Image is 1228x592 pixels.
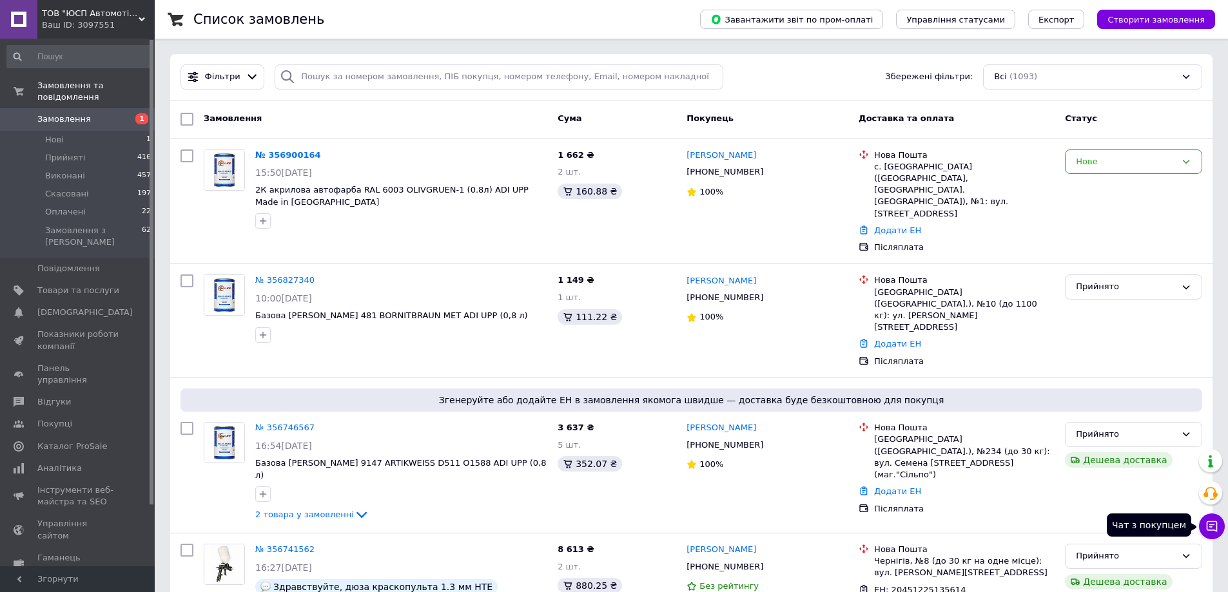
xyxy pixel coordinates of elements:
span: Збережені фільтри: [885,71,973,83]
span: Аналітика [37,463,82,474]
a: Додати ЕН [874,486,921,496]
span: Статус [1065,113,1097,123]
a: [PERSON_NAME] [687,422,756,434]
span: Нові [45,134,64,146]
div: 160.88 ₴ [558,184,622,199]
span: (1093) [1009,72,1037,81]
span: 416 [137,152,151,164]
span: 1 [146,134,151,146]
span: 197 [137,188,151,200]
span: 100% [699,187,723,196]
span: 1 662 ₴ [558,150,594,160]
div: 352.07 ₴ [558,456,622,472]
span: 2К акрилова автофарба RAL 6003 OLIVGRUEN-1 (0.8л) ADI UPP Made in [GEOGRAPHIC_DATA] [255,185,529,207]
span: Замовлення [37,113,91,125]
span: 2 шт. [558,167,581,177]
div: [GEOGRAPHIC_DATA] ([GEOGRAPHIC_DATA].), №234 (до 30 кг): вул. Семена [STREET_ADDRESS] (маг."Сільпо") [874,434,1055,481]
span: Базова [PERSON_NAME] 9147 ARTIKWEISS D511 O1588 ADI UPP (0,8 л) [255,458,547,480]
span: 1 [135,113,148,124]
span: 22 [142,206,151,218]
button: Створити замовлення [1097,10,1215,29]
img: Фото товару [204,150,244,190]
div: Дешева доставка [1065,574,1172,589]
div: [GEOGRAPHIC_DATA] ([GEOGRAPHIC_DATA].), №10 (до 1100 кг): ул. [PERSON_NAME][STREET_ADDRESS] [874,287,1055,334]
a: Створити замовлення [1084,14,1215,24]
div: [PHONE_NUMBER] [684,289,766,306]
div: Дешева доставка [1065,452,1172,468]
span: 100% [699,312,723,321]
span: Товари та послуги [37,285,119,296]
a: [PERSON_NAME] [687,544,756,556]
span: Скасовані [45,188,89,200]
span: Замовлення та повідомлення [37,80,155,103]
a: 2 товара у замовленні [255,510,369,519]
img: Фото товару [204,275,244,315]
a: Фото товару [204,274,245,316]
span: Доставка та оплата [859,113,954,123]
span: 3 637 ₴ [558,423,594,432]
span: Виконані [45,170,85,182]
span: Згенеруйте або додайте ЕН в замовлення якомога швидше — доставка буде безкоштовною для покупця [186,394,1197,406]
div: [PHONE_NUMBER] [684,164,766,180]
div: Післяплата [874,356,1055,367]
span: [DEMOGRAPHIC_DATA] [37,307,133,318]
div: Нова Пошта [874,544,1055,555]
a: № 356741562 [255,544,315,554]
div: Нова Пошта [874,149,1055,161]
div: [PHONE_NUMBER] [684,437,766,454]
span: Покупець [687,113,734,123]
span: 16:54[DATE] [255,441,312,451]
a: [PERSON_NAME] [687,275,756,287]
a: № 356827340 [255,275,315,285]
img: Фото товару [204,423,244,463]
div: Ваш ID: 3097551 [42,19,155,31]
div: Нове [1076,155,1176,169]
div: Чат з покупцем [1107,513,1191,537]
span: 5 шт. [558,440,581,450]
div: с. [GEOGRAPHIC_DATA] ([GEOGRAPHIC_DATA], [GEOGRAPHIC_DATA]. [GEOGRAPHIC_DATA]), №1: вул. [STREET_... [874,161,1055,220]
span: Панель управління [37,363,119,386]
span: Всі [994,71,1007,83]
a: Фото товару [204,544,245,585]
a: Базова [PERSON_NAME] 481 BORNITBRAUN MET ADI UPP (0,8 л) [255,310,528,320]
span: Фільтри [205,71,240,83]
span: 10:00[DATE] [255,293,312,303]
button: Завантажити звіт по пром-оплаті [700,10,883,29]
span: Замовлення з [PERSON_NAME] [45,225,142,248]
span: Управління сайтом [37,518,119,541]
span: 1 149 ₴ [558,275,594,285]
span: 62 [142,225,151,248]
a: [PERSON_NAME] [687,149,756,162]
span: 1 шт. [558,292,581,302]
img: :speech_balloon: [260,582,271,592]
div: Прийнято [1076,428,1176,441]
div: 111.22 ₴ [558,309,622,325]
span: 2 шт. [558,562,581,571]
span: Cума [558,113,581,123]
span: Завантажити звіт по пром-оплаті [710,14,873,25]
button: Експорт [1028,10,1085,29]
span: 457 [137,170,151,182]
span: Замовлення [204,113,262,123]
span: Каталог ProSale [37,441,107,452]
span: Покупці [37,418,72,430]
h1: Список замовлень [193,12,324,27]
span: Здравствуйте, дюза краскопульта 1.3 мм HTE [273,582,492,592]
span: ТОВ "ЮСП Автомотів Україна" [42,8,139,19]
button: Управління статусами [896,10,1015,29]
span: 15:50[DATE] [255,167,312,178]
input: Пошук [6,45,152,68]
img: Фото товару [204,544,244,584]
a: № 356746567 [255,423,315,432]
span: Інструменти веб-майстра та SEO [37,484,119,508]
a: Додати ЕН [874,225,921,235]
span: 16:27[DATE] [255,562,312,573]
a: Фото товару [204,422,245,463]
div: Післяплата [874,242,1055,253]
span: 8 613 ₴ [558,544,594,554]
span: Гаманець компанії [37,552,119,575]
span: Показники роботи компанії [37,329,119,352]
div: Післяплата [874,503,1055,515]
span: Без рейтингу [699,581,759,591]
